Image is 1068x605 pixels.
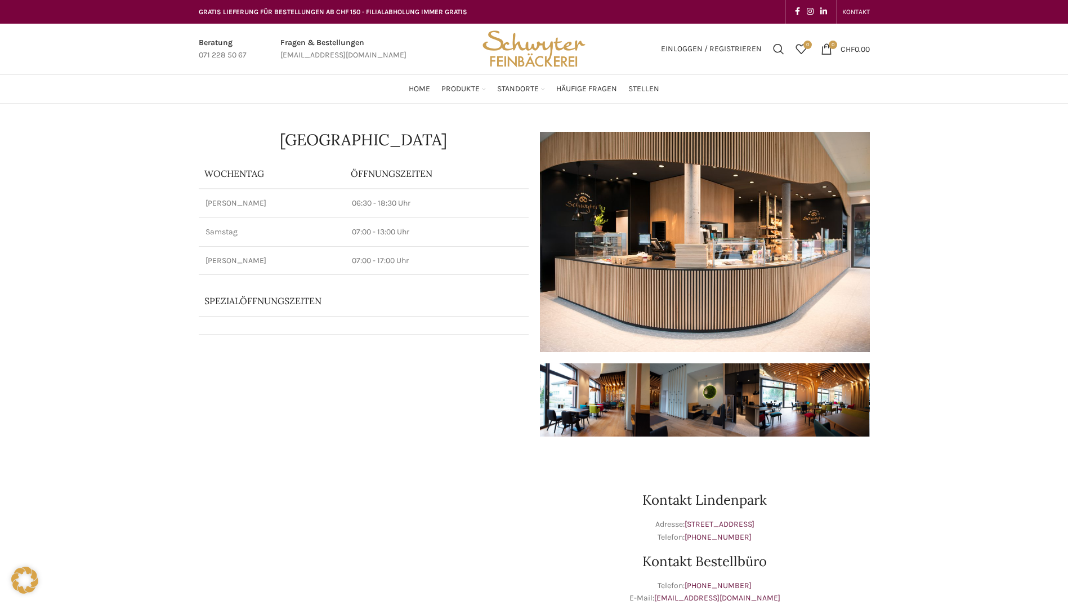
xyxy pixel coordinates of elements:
span: Stellen [628,84,659,95]
span: 0 [829,41,837,49]
p: 06:30 - 18:30 Uhr [352,198,522,209]
span: Home [409,84,430,95]
p: 07:00 - 13:00 Uhr [352,226,522,238]
span: Einloggen / Registrieren [661,45,762,53]
a: Home [409,78,430,100]
h1: [GEOGRAPHIC_DATA] [199,132,529,148]
span: CHF [841,44,855,54]
span: KONTAKT [842,8,870,16]
a: Standorte [497,78,545,100]
a: Suchen [767,38,790,60]
p: Spezialöffnungszeiten [204,295,491,307]
span: GRATIS LIEFERUNG FÜR BESTELLUNGEN AB CHF 150 - FILIALABHOLUNG IMMER GRATIS [199,8,467,16]
h2: Kontakt Lindenpark [540,493,870,507]
p: Telefon: E-Mail: [540,580,870,605]
bdi: 0.00 [841,44,870,54]
a: Infobox link [199,37,247,62]
a: Instagram social link [803,4,817,20]
img: 016-e1571924866289 [869,363,979,437]
img: 003-e1571984124433 [540,363,650,437]
a: [EMAIL_ADDRESS][DOMAIN_NAME] [654,593,780,603]
img: 006-e1571983941404 [759,363,869,437]
span: 0 [803,41,812,49]
a: [PHONE_NUMBER] [685,581,752,590]
p: [PERSON_NAME] [205,198,338,209]
div: Meine Wunschliste [790,38,812,60]
p: Wochentag [204,167,339,180]
a: 0 [790,38,812,60]
div: Main navigation [193,78,875,100]
a: Produkte [441,78,486,100]
a: Infobox link [280,37,406,62]
p: ÖFFNUNGSZEITEN [351,167,523,180]
img: 002-1-e1571984059720 [650,363,759,437]
p: Samstag [205,226,338,238]
a: 0 CHF0.00 [815,38,875,60]
a: Einloggen / Registrieren [655,38,767,60]
h2: Kontakt Bestellbüro [540,555,870,568]
a: [PHONE_NUMBER] [685,532,752,542]
a: Häufige Fragen [556,78,617,100]
span: Häufige Fragen [556,84,617,95]
div: Secondary navigation [837,1,875,23]
a: Site logo [479,43,589,53]
span: Standorte [497,84,539,95]
p: [PERSON_NAME] [205,255,338,266]
a: Linkedin social link [817,4,830,20]
a: Stellen [628,78,659,100]
a: Facebook social link [792,4,803,20]
img: Bäckerei Schwyter [479,24,589,74]
p: Adresse: Telefon: [540,518,870,544]
span: Produkte [441,84,480,95]
a: [STREET_ADDRESS] [685,519,754,529]
a: KONTAKT [842,1,870,23]
p: 07:00 - 17:00 Uhr [352,255,522,266]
